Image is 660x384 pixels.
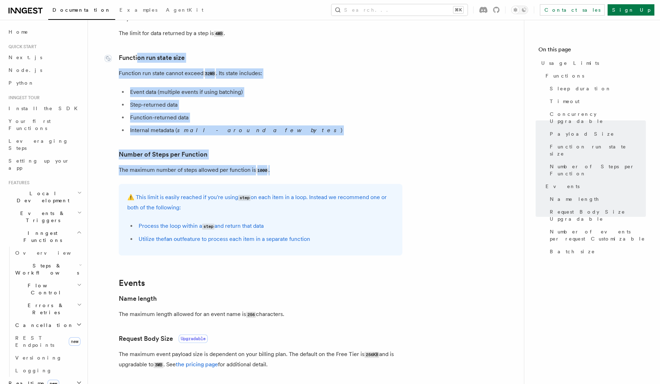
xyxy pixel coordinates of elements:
button: Inngest Functions [6,227,83,247]
span: Quick start [6,44,37,50]
a: Versioning [12,351,83,364]
span: Name length [550,196,599,203]
span: Events & Triggers [6,210,77,224]
span: Features [6,180,29,186]
p: The maximum length allowed for an event name is characters. [119,309,402,320]
span: Leveraging Steps [9,138,68,151]
li: Internal metadata ( ) [128,125,402,135]
a: Payload Size [547,128,646,140]
a: REST Endpointsnew [12,332,83,351]
span: Timeout [550,98,580,105]
a: Number of Steps per Function [119,149,207,159]
a: Your first Functions [6,115,83,135]
a: Name length [119,294,157,304]
button: Local Development [6,187,83,207]
span: Events [546,183,580,190]
span: Your first Functions [9,118,51,131]
span: Local Development [6,190,77,204]
button: Flow Control [12,279,83,299]
a: Batch size [547,245,646,258]
a: Name length [547,193,646,205]
code: 32MB [203,71,216,77]
a: Number of Steps per Function [547,160,646,180]
li: Step-returned data [128,100,402,110]
button: Toggle dark mode [511,6,528,14]
a: Contact sales [540,4,605,16]
a: the pricing page [176,361,218,368]
span: Cancellation [12,322,74,329]
span: Sleep duration [550,85,611,92]
a: AgentKit [162,2,208,19]
kbd: ⌘K [453,6,463,13]
div: Inngest Functions [6,247,83,377]
a: Documentation [48,2,115,20]
p: The maximum number of steps allowed per function is . [119,165,402,175]
span: Function run state size [550,143,646,157]
em: small - around a few bytes [177,127,341,134]
span: Batch size [550,248,595,255]
code: 256 [246,312,256,318]
button: Errors & Retries [12,299,83,319]
p: The maximum event payload size is dependent on your billing plan. The default on the Free Tier is... [119,349,402,370]
span: Usage Limits [541,60,599,67]
a: Overview [12,247,83,259]
a: Home [6,26,83,38]
code: 4MB [214,31,224,37]
code: 3MB [153,362,163,368]
span: Errors & Retries [12,302,77,316]
code: 256KB [364,352,379,358]
a: Next.js [6,51,83,64]
span: Inngest Functions [6,230,77,244]
p: The limit for data returned by a step is . [119,28,402,39]
code: step [202,224,214,230]
a: fan out [164,236,182,242]
a: Logging [12,364,83,377]
a: Python [6,77,83,89]
span: Functions [546,72,584,79]
span: Python [9,80,34,86]
a: Concurrency Upgradable [547,108,646,128]
h4: On this page [538,45,646,57]
span: Next.js [9,55,42,60]
span: Steps & Workflows [12,262,79,276]
span: Overview [15,250,88,256]
a: Function run state size [119,53,185,63]
span: Versioning [15,355,62,361]
a: Functions [543,69,646,82]
span: Upgradable [179,334,208,343]
a: Usage Limits [538,57,646,69]
code: step [238,195,251,201]
a: Timeout [547,95,646,108]
span: Inngest tour [6,95,40,101]
p: ⚠️ This limit is easily reached if you're using on each item in a loop. Instead we recommend one ... [127,192,394,213]
a: Number of events per request Customizable [547,225,646,245]
span: Number of Steps per Function [550,163,646,177]
li: Process the loop within a and return that data [136,221,394,231]
a: Events [543,180,646,193]
button: Search...⌘K [331,4,468,16]
p: Function run state cannot exceed . Its state includes: [119,68,402,79]
li: Event data (multiple events if using batching) [128,87,402,97]
span: Examples [119,7,157,13]
span: Concurrency Upgradable [550,111,646,125]
a: Function run state size [547,140,646,160]
a: Install the SDK [6,102,83,115]
li: Function-returned data [128,113,402,123]
a: Request Body SizeUpgradable [119,334,208,344]
a: Examples [115,2,162,19]
a: Setting up your app [6,154,83,174]
span: Request Body Size Upgradable [550,208,646,222]
code: 1000 [256,168,268,174]
span: AgentKit [166,7,203,13]
a: Sleep duration [547,82,646,95]
li: Utilize the feature to process each item in a separate function [136,234,394,244]
button: Steps & Workflows [12,259,83,279]
a: Request Body Size Upgradable [547,205,646,225]
span: new [69,337,80,346]
span: Payload Size [550,130,614,137]
span: Logging [15,368,52,373]
button: Events & Triggers [6,207,83,227]
button: Cancellation [12,319,83,332]
a: Events [119,278,145,288]
span: Node.js [9,67,42,73]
